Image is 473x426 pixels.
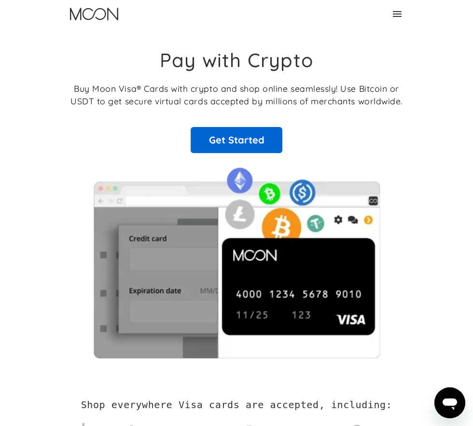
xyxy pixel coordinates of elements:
iframe: Button to launch messaging window [434,387,465,418]
a: home [70,8,118,20]
p: Buy Moon Visa® Cards with crypto and shop online seamlessly! Use Bitcoin or USDT to get secure vi... [70,82,403,108]
img: Moon Logo [70,8,118,20]
h1: Pay with Crypto [160,48,313,71]
h2: Shop everywhere Visa cards are accepted, including: [81,399,392,411]
a: Get Started [191,127,282,153]
img: Moon Cards let you spend your crypto anywhere Visa is accepted. [70,161,403,358]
